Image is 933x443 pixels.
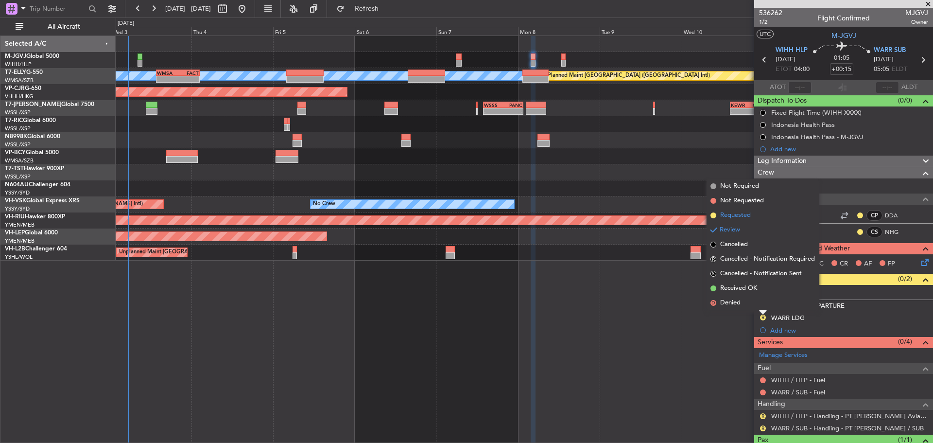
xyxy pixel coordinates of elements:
a: T7-[PERSON_NAME]Global 7500 [5,102,94,107]
div: Planned Maint [GEOGRAPHIC_DATA] ([GEOGRAPHIC_DATA] Intl) [548,69,710,83]
span: All Aircraft [25,23,103,30]
span: VH-L2B [5,246,25,252]
span: ATOT [770,83,786,92]
a: T7-TSTHawker 900XP [5,166,64,172]
span: VP-BCY [5,150,26,156]
span: 04:00 [794,65,810,74]
div: - [178,76,199,82]
span: N8998K [5,134,27,140]
span: ELDT [892,65,907,74]
a: Manage Services [759,351,808,360]
span: T7-ELLY [5,70,26,75]
div: CS [866,227,882,237]
span: (0/2) [898,274,912,284]
span: N604AU [5,182,29,188]
a: VP-BCYGlobal 5000 [5,150,59,156]
input: Trip Number [30,1,86,16]
span: Crew [758,167,774,178]
div: WMSA [157,70,178,76]
div: Sun 7 [436,27,518,35]
span: WARR SUB [874,46,906,55]
a: WARR / SUB - Fuel [771,388,825,396]
a: VH-L2BChallenger 604 [5,246,67,252]
span: Requested [720,211,751,220]
div: No Crew [313,197,335,212]
a: WSSL/XSP [5,173,31,180]
div: Wed 3 [110,27,191,35]
span: CR [840,259,848,269]
span: 01:05 [834,53,849,63]
a: N604AUChallenger 604 [5,182,70,188]
span: AC [815,259,824,269]
a: N8998KGlobal 6000 [5,134,60,140]
span: Fuel [758,363,771,374]
span: Handling [758,399,785,410]
a: WIHH / HLP - Fuel [771,376,825,384]
input: --:-- [788,82,812,93]
a: WARR / SUB - Handling - PT [PERSON_NAME] / SUB [771,424,924,432]
a: WMSA/SZB [5,157,34,164]
a: YSSY/SYD [5,189,30,196]
span: Cancelled - Notification Sent [720,269,802,279]
span: VH-LEP [5,230,25,236]
a: WSSL/XSP [5,125,31,132]
span: [DATE] [874,55,894,65]
div: OMDW [750,102,770,108]
span: T7-TST [5,166,24,172]
div: Indonesia Health Pass [771,121,835,129]
a: NHG [885,228,907,236]
a: VH-VSKGlobal Express XRS [5,198,80,204]
span: 1/2 [759,18,782,26]
a: T7-ELLYG-550 [5,70,43,75]
div: Tue 9 [600,27,681,35]
div: Wed 10 [682,27,763,35]
a: DDA [885,211,907,220]
span: FP [888,259,895,269]
span: Received OK [720,284,757,293]
a: WSSL/XSP [5,141,31,148]
span: Not Requested [720,196,764,206]
a: VHHH/HKG [5,93,34,100]
div: CP [866,210,882,221]
a: WIHH / HLP - Handling - PT [PERSON_NAME] Aviasi WIHH / HLP [771,412,928,420]
span: Refresh [346,5,387,12]
span: M-JGVJ [5,53,26,59]
span: Leg Information [758,156,807,167]
span: 536262 [759,8,782,18]
div: Fixed Flight Time (WIHH-XXXX) [771,108,862,117]
a: WIHH/HLP [5,61,32,68]
button: Refresh [332,1,390,17]
span: ALDT [901,83,917,92]
div: Fri 5 [273,27,355,35]
span: (0/4) [898,337,912,347]
div: - [750,108,770,114]
a: WMSA/SZB [5,77,34,84]
span: [DATE] [776,55,795,65]
span: Services [758,337,783,348]
div: WSSS [484,102,503,108]
button: R [760,425,766,431]
div: - [484,108,503,114]
span: VH-RIU [5,214,25,220]
span: M-JGVJ [831,31,856,41]
span: Review [720,225,740,235]
a: VP-CJRG-650 [5,86,41,91]
button: All Aircraft [11,19,105,35]
div: Flight Confirmed [817,13,870,23]
span: T7-[PERSON_NAME] [5,102,61,107]
a: VH-LEPGlobal 6000 [5,230,58,236]
div: WARR LDG [771,314,805,322]
div: PANC [503,102,523,108]
span: VP-CJR [5,86,25,91]
div: FACT [178,70,199,76]
div: Add new [770,326,928,335]
div: Sat 6 [355,27,436,35]
span: S [710,271,716,277]
span: R [710,256,716,262]
div: - [731,108,750,114]
a: VH-RIUHawker 800XP [5,214,65,220]
span: VH-VSK [5,198,26,204]
a: YMEN/MEB [5,237,35,245]
div: [DATE] [118,19,134,28]
div: - [503,108,523,114]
